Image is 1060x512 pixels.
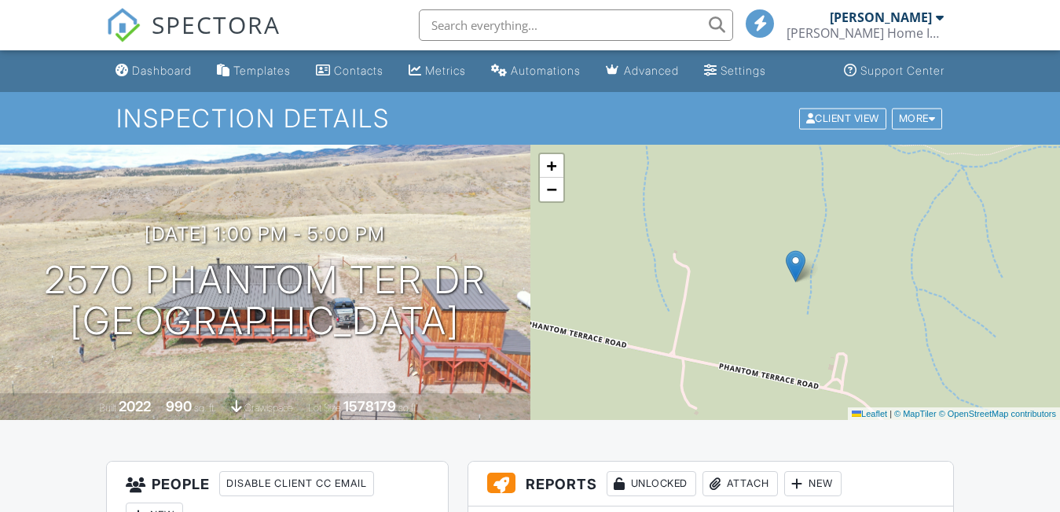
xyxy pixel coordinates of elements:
[425,64,466,77] div: Metrics
[511,64,581,77] div: Automations
[308,402,341,414] span: Lot Size
[786,250,805,282] img: Marker
[698,57,772,86] a: Settings
[860,64,944,77] div: Support Center
[116,105,944,132] h1: Inspection Details
[106,8,141,42] img: The Best Home Inspection Software - Spectora
[211,57,297,86] a: Templates
[194,402,216,414] span: sq. ft.
[132,64,192,77] div: Dashboard
[546,156,556,175] span: +
[343,398,396,414] div: 1578179
[939,409,1056,418] a: © OpenStreetMap contributors
[44,260,486,343] h1: 2570 Phantom Ter Dr [GEOGRAPHIC_DATA]
[852,409,887,418] a: Leaflet
[485,57,587,86] a: Automations (Basic)
[702,471,778,496] div: Attach
[468,462,954,506] h3: Reports
[152,8,281,41] span: SPECTORA
[830,9,932,25] div: [PERSON_NAME]
[889,409,892,418] span: |
[546,179,556,199] span: −
[721,64,766,77] div: Settings
[799,108,886,129] div: Client View
[540,178,563,201] a: Zoom out
[145,223,385,245] h3: [DATE] 1:00 pm - 5:00 pm
[244,402,293,414] span: crawlspace
[894,409,937,418] a: © MapTiler
[892,108,943,129] div: More
[600,57,685,86] a: Advanced
[219,471,374,496] div: Disable Client CC Email
[402,57,472,86] a: Metrics
[106,21,281,54] a: SPECTORA
[798,112,890,123] a: Client View
[99,402,116,414] span: Built
[607,471,696,496] div: Unlocked
[233,64,291,77] div: Templates
[419,9,733,41] input: Search everything...
[334,64,383,77] div: Contacts
[784,471,842,496] div: New
[310,57,390,86] a: Contacts
[787,25,944,41] div: Hartman Home Inspections
[166,398,192,414] div: 990
[398,402,418,414] span: sq.ft.
[109,57,198,86] a: Dashboard
[540,154,563,178] a: Zoom in
[838,57,951,86] a: Support Center
[624,64,679,77] div: Advanced
[119,398,151,414] div: 2022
